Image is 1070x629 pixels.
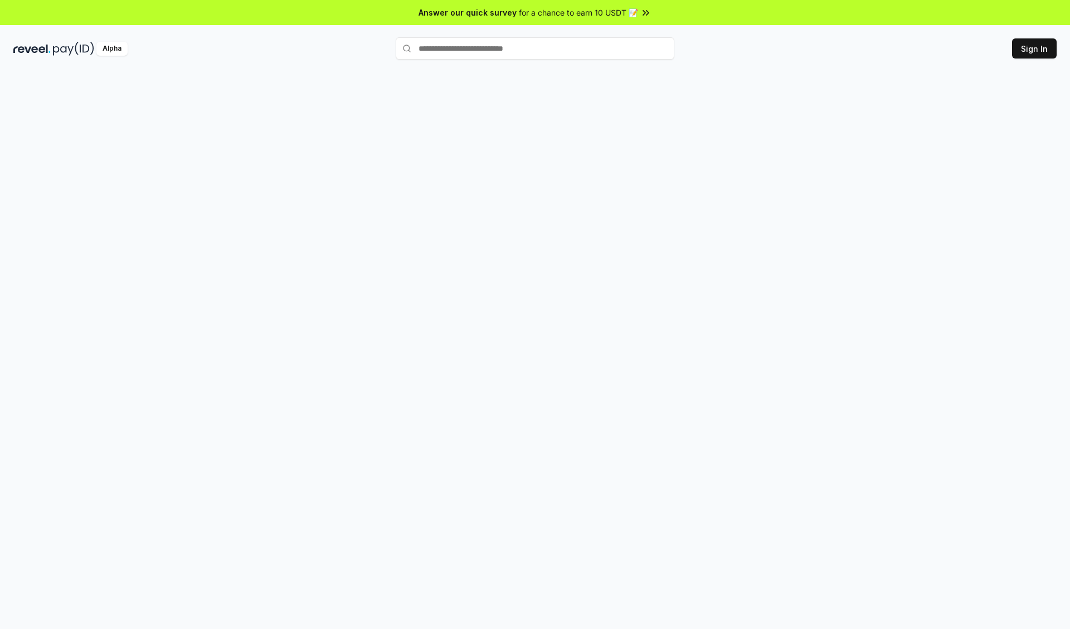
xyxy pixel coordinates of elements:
span: Answer our quick survey [419,7,517,18]
img: pay_id [53,42,94,56]
img: reveel_dark [13,42,51,56]
div: Alpha [96,42,128,56]
button: Sign In [1012,38,1057,58]
span: for a chance to earn 10 USDT 📝 [519,7,638,18]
